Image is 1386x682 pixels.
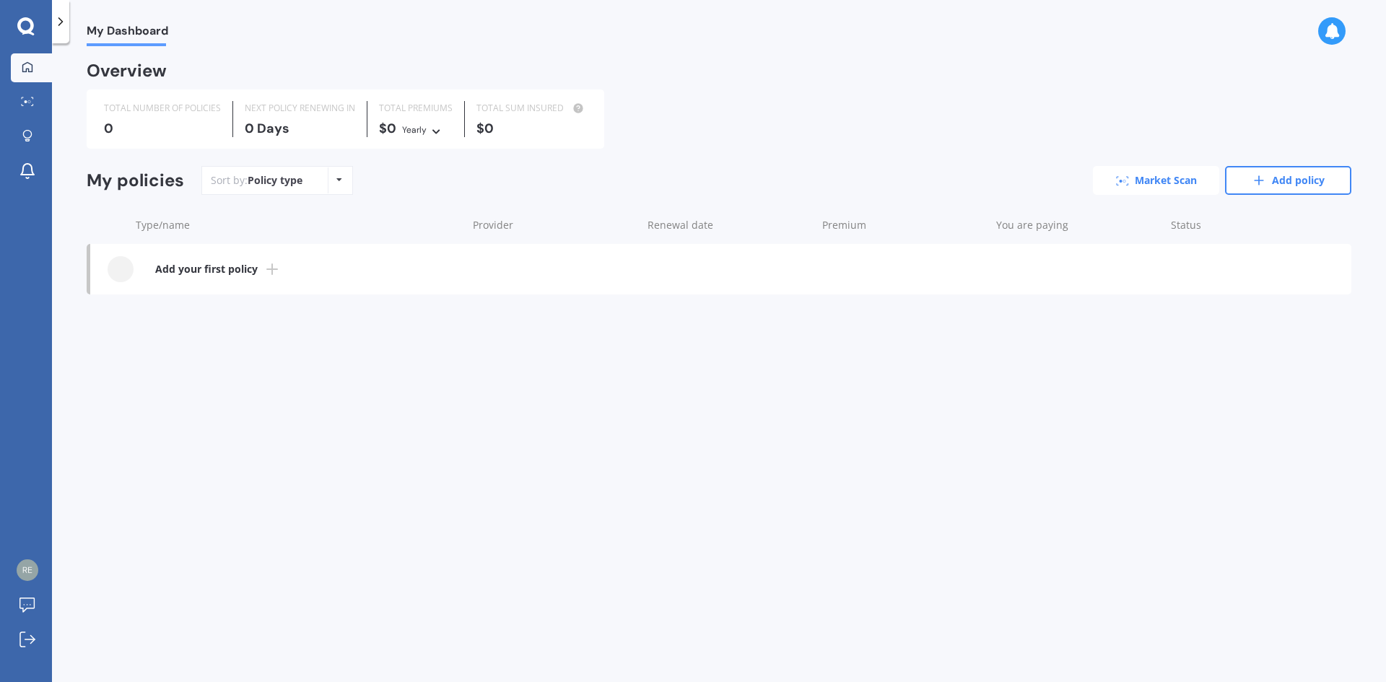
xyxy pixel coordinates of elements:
[87,24,168,43] span: My Dashboard
[476,121,587,136] div: $0
[996,218,1159,232] div: You are paying
[379,121,453,137] div: $0
[1093,166,1219,195] a: Market Scan
[87,64,167,78] div: Overview
[402,123,427,137] div: Yearly
[245,101,355,115] div: NEXT POLICY RENEWING IN
[87,170,184,191] div: My policies
[822,218,985,232] div: Premium
[245,121,355,136] div: 0 Days
[379,101,453,115] div: TOTAL PREMIUMS
[211,173,302,188] div: Sort by:
[104,121,221,136] div: 0
[248,173,302,188] div: Policy type
[1225,166,1351,195] a: Add policy
[90,244,1351,294] a: Add your first policy
[17,559,38,581] img: 31ed52cc0a8fd4342a40cfef78231f92
[136,218,461,232] div: Type/name
[476,101,587,115] div: TOTAL SUM INSURED
[104,101,221,115] div: TOTAL NUMBER OF POLICIES
[155,262,258,276] b: Add your first policy
[473,218,636,232] div: Provider
[1171,218,1279,232] div: Status
[648,218,811,232] div: Renewal date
